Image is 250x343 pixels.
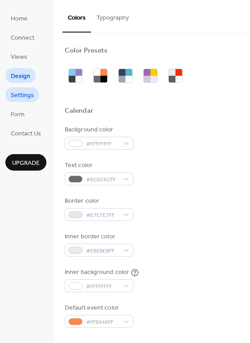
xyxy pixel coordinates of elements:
[5,106,30,121] a: Form
[86,246,119,256] span: #EBEBEBFF
[5,30,40,45] a: Connect
[11,129,41,139] span: Contact Us
[65,232,132,241] div: Inner border color
[86,318,119,327] span: #FF8946FF
[11,14,28,24] span: Home
[11,33,34,43] span: Connect
[65,268,129,277] div: Inner background color
[65,106,93,116] div: Calendar
[65,125,132,135] div: Background color
[5,49,33,64] a: Views
[5,126,46,140] a: Contact Us
[12,159,40,168] span: Upgrade
[5,154,46,171] button: Upgrade
[65,161,132,170] div: Text color
[65,46,108,56] div: Color Presets
[11,110,25,119] span: Form
[65,196,132,206] div: Border color
[5,11,33,25] a: Home
[11,91,34,100] span: Settings
[11,53,27,62] span: Views
[86,282,119,291] span: #FFFFFFFF
[5,87,39,102] a: Settings
[65,303,132,313] div: Default event color
[86,139,119,149] span: #FFFFFFFF
[5,68,36,83] a: Design
[86,211,119,220] span: #E7E7E7FF
[86,175,119,184] span: #6C6C6CFF
[11,72,30,81] span: Design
